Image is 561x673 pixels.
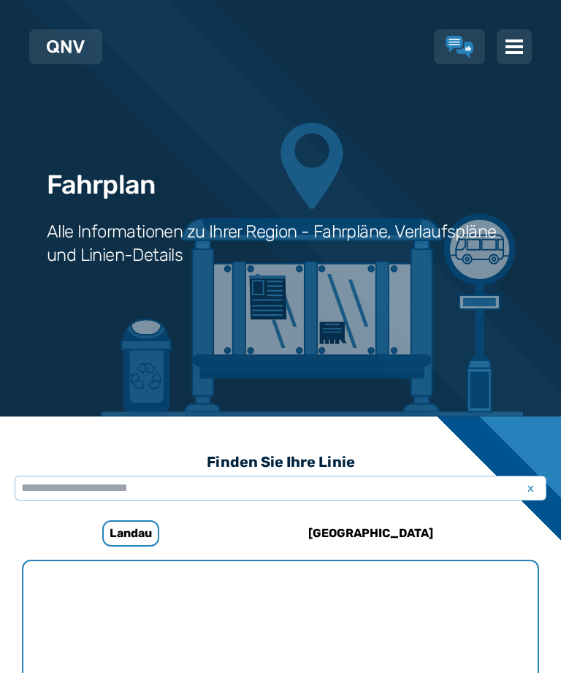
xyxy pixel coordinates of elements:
h3: Alle Informationen zu Ihrer Region - Fahrpläne, Verlaufspläne und Linien-Details [47,220,514,267]
h1: Fahrplan [47,170,155,199]
img: QNV Logo [47,40,85,53]
a: Lob & Kritik [446,36,473,58]
h3: Finden Sie Ihre Linie [15,446,546,478]
a: QNV Logo [47,35,85,58]
img: menu [505,38,523,56]
a: Landau [34,516,228,551]
h6: Landau [102,520,159,547]
a: [GEOGRAPHIC_DATA] [273,516,467,551]
span: x [520,479,541,497]
h6: [GEOGRAPHIC_DATA] [302,522,439,545]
